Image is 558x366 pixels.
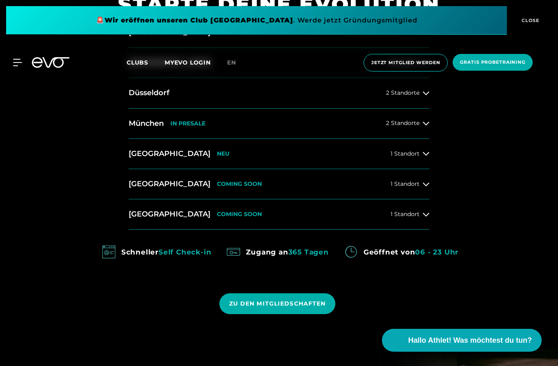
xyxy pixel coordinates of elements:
[217,181,262,187] p: COMING SOON
[507,6,552,35] button: CLOSE
[129,209,210,219] h2: [GEOGRAPHIC_DATA]
[129,149,210,159] h2: [GEOGRAPHIC_DATA]
[127,59,148,66] span: Clubs
[391,181,420,187] span: 1 Standort
[129,139,429,169] button: [GEOGRAPHIC_DATA]NEU1 Standort
[227,59,236,66] span: en
[460,59,525,66] span: Gratis Probetraining
[288,248,329,256] em: 365 Tagen
[227,58,246,67] a: en
[129,199,429,230] button: [GEOGRAPHIC_DATA]COMING SOON1 Standort
[129,109,429,139] button: MünchenIN PRESALE2 Standorte
[371,59,440,66] span: Jetzt Mitglied werden
[224,243,243,261] img: evofitness
[342,243,360,261] img: evofitness
[165,59,211,66] a: MYEVO LOGIN
[217,211,262,218] p: COMING SOON
[129,118,164,129] h2: München
[129,179,210,189] h2: [GEOGRAPHIC_DATA]
[408,335,532,346] span: Hallo Athlet! Was möchtest du tun?
[246,245,328,259] div: Zugang an
[158,248,211,256] em: Self Check-in
[217,150,230,157] p: NEU
[229,299,326,308] span: ZU DEN MITGLIEDSCHAFTEN
[100,243,118,261] img: evofitness
[386,120,420,126] span: 2 Standorte
[219,287,339,320] a: ZU DEN MITGLIEDSCHAFTEN
[520,17,540,24] span: CLOSE
[382,329,542,352] button: Hallo Athlet! Was möchtest du tun?
[361,54,450,71] a: Jetzt Mitglied werden
[415,248,458,256] em: 06 - 23 Uhr
[129,88,170,98] h2: Düsseldorf
[170,120,205,127] p: IN PRESALE
[364,245,458,259] div: Geöffnet von
[386,90,420,96] span: 2 Standorte
[127,58,165,66] a: Clubs
[121,245,212,259] div: Schneller
[391,211,420,217] span: 1 Standort
[129,78,429,108] button: Düsseldorf2 Standorte
[129,169,429,199] button: [GEOGRAPHIC_DATA]COMING SOON1 Standort
[450,54,535,71] a: Gratis Probetraining
[391,151,420,157] span: 1 Standort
